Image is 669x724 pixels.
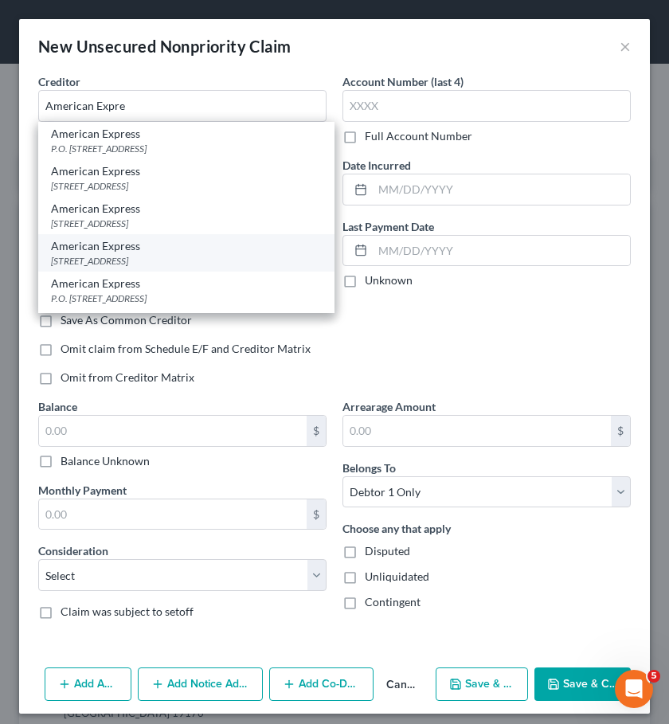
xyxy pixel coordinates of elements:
label: Arrearage Amount [342,398,436,415]
label: Consideration [38,542,108,559]
div: [STREET_ADDRESS] [51,254,322,268]
span: Unliquidated [365,569,429,583]
div: [STREET_ADDRESS] [51,217,322,230]
label: Account Number (last 4) [342,73,464,90]
input: MM/DD/YYYY [373,236,630,266]
label: Full Account Number [365,128,472,144]
div: P.O. [STREET_ADDRESS] [51,292,322,305]
div: $ [611,416,630,446]
iframe: Intercom live chat [615,670,653,708]
span: Contingent [365,595,421,609]
button: Save & Close [534,667,631,701]
span: Disputed [365,544,410,558]
span: Claim was subject to setoff [61,605,194,618]
button: × [620,37,631,56]
div: New Unsecured Nonpriority Claim [38,35,291,57]
div: $ [307,416,326,446]
label: Monthly Payment [38,482,127,499]
div: American Express [51,238,322,254]
div: American Express [51,163,322,179]
input: 0.00 [343,416,611,446]
label: Balance [38,398,77,415]
div: [STREET_ADDRESS] [51,179,322,193]
span: Belongs To [342,461,396,475]
input: MM/DD/YYYY [373,174,630,205]
span: Omit from Creditor Matrix [61,370,194,384]
input: Search creditor by name... [38,90,327,122]
input: XXXX [342,90,631,122]
button: Add Notice Address [138,667,263,701]
input: 0.00 [39,416,307,446]
span: Creditor [38,75,80,88]
label: Balance Unknown [61,453,150,469]
label: Last Payment Date [342,218,434,235]
button: Add Action [45,667,131,701]
div: P.O. [STREET_ADDRESS] [51,142,322,155]
div: American Express [51,201,322,217]
button: Cancel [374,669,428,701]
label: Save As Common Creditor [61,312,192,328]
button: Add Co-Debtor [269,667,374,701]
span: 5 [647,670,660,683]
div: $ [307,499,326,530]
span: Omit claim from Schedule E/F and Creditor Matrix [61,342,311,355]
div: American Express [51,126,322,142]
input: 0.00 [39,499,307,530]
label: Unknown [365,272,413,288]
button: Save & New [436,667,529,701]
div: American Express [51,276,322,292]
label: Choose any that apply [342,520,451,537]
label: Date Incurred [342,157,411,174]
